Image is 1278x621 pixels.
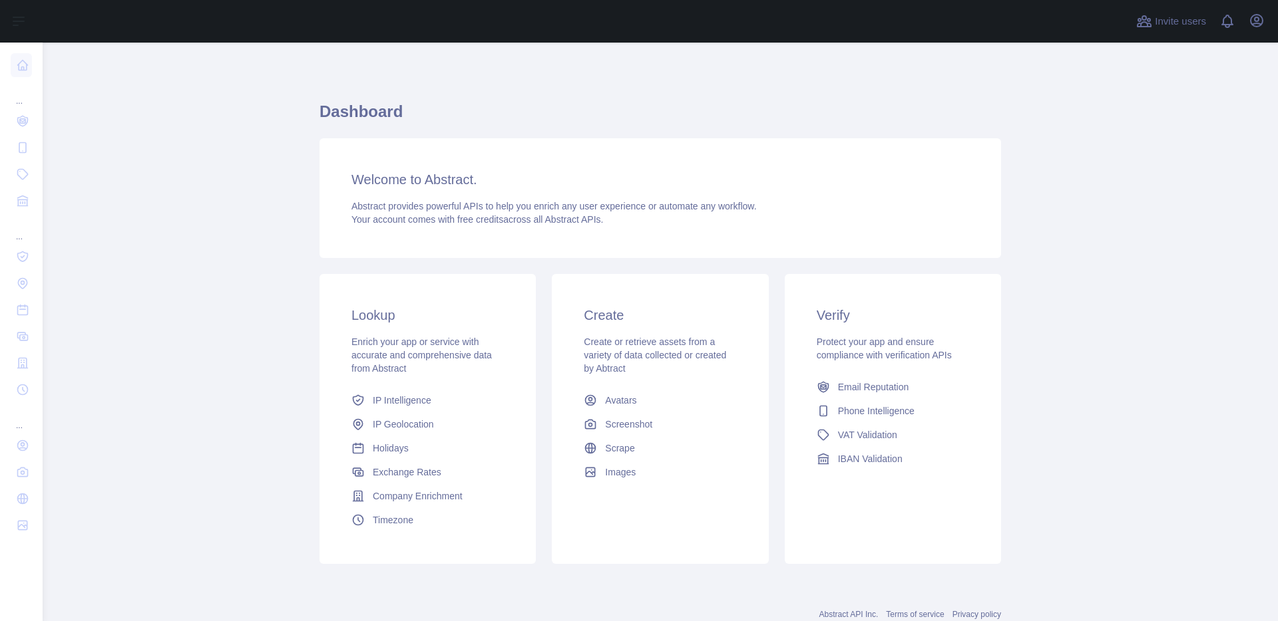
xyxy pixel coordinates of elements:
[351,336,492,374] span: Enrich your app or service with accurate and comprehensive data from Abstract
[373,513,413,527] span: Timezone
[838,380,909,394] span: Email Reputation
[817,306,969,324] h3: Verify
[346,412,509,436] a: IP Geolocation
[351,170,969,189] h3: Welcome to Abstract.
[811,447,974,471] a: IBAN Validation
[605,465,636,479] span: Images
[953,610,1001,619] a: Privacy policy
[346,388,509,412] a: IP Intelligence
[373,465,441,479] span: Exchange Rates
[351,201,757,211] span: Abstract provides powerful APIs to help you enrich any user experience or automate any workflow.
[346,460,509,484] a: Exchange Rates
[11,404,32,431] div: ...
[578,436,742,460] a: Scrape
[11,80,32,106] div: ...
[346,508,509,532] a: Timezone
[373,441,409,455] span: Holidays
[811,375,974,399] a: Email Reputation
[319,101,1001,133] h1: Dashboard
[584,336,726,374] span: Create or retrieve assets from a variety of data collected or created by Abtract
[578,388,742,412] a: Avatars
[11,215,32,242] div: ...
[819,610,879,619] a: Abstract API Inc.
[838,404,915,418] span: Phone Intelligence
[811,399,974,423] a: Phone Intelligence
[373,394,431,407] span: IP Intelligence
[373,418,434,431] span: IP Geolocation
[346,436,509,460] a: Holidays
[584,306,736,324] h3: Create
[351,214,603,225] span: Your account comes with across all Abstract APIs.
[1155,14,1206,29] span: Invite users
[373,489,463,503] span: Company Enrichment
[817,336,952,360] span: Protect your app and ensure compliance with verification APIs
[605,394,636,407] span: Avatars
[1134,11,1209,32] button: Invite users
[457,214,503,225] span: free credits
[605,418,652,431] span: Screenshot
[578,460,742,484] a: Images
[605,441,634,455] span: Scrape
[886,610,944,619] a: Terms of service
[578,412,742,436] a: Screenshot
[346,484,509,508] a: Company Enrichment
[838,428,897,441] span: VAT Validation
[811,423,974,447] a: VAT Validation
[838,452,903,465] span: IBAN Validation
[351,306,504,324] h3: Lookup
